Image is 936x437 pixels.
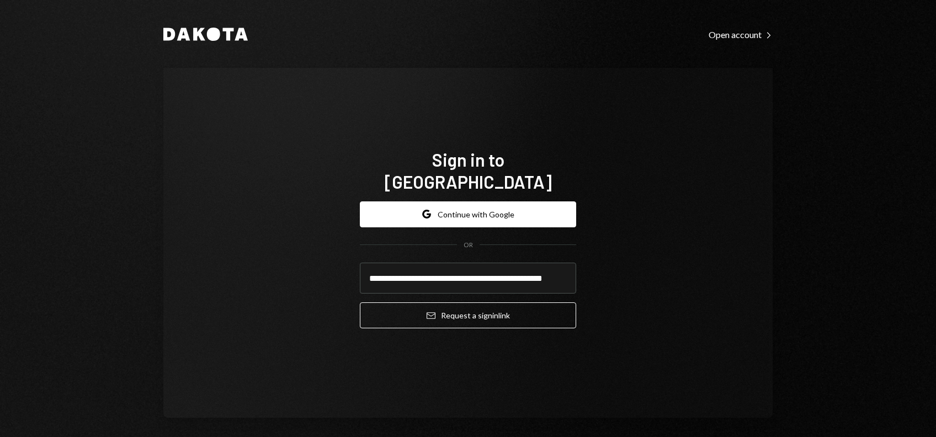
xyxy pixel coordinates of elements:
[709,29,773,40] div: Open account
[360,302,576,328] button: Request a signinlink
[709,28,773,40] a: Open account
[360,148,576,193] h1: Sign in to [GEOGRAPHIC_DATA]
[360,201,576,227] button: Continue with Google
[464,241,473,250] div: OR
